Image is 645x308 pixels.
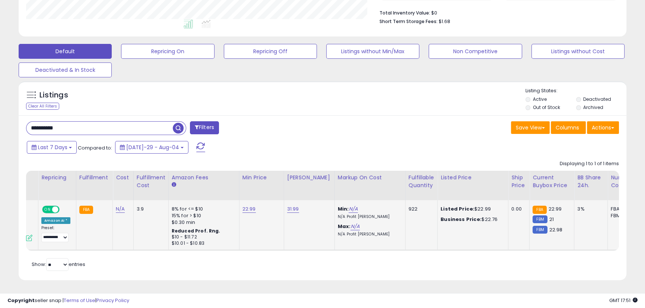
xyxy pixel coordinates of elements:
div: Current Buybox Price [533,174,571,189]
span: 21 [549,216,554,223]
a: 22.99 [242,205,256,213]
span: Last 7 Days [38,144,67,151]
small: FBM [533,215,547,223]
a: N/A [116,205,125,213]
div: $22.76 [441,216,502,223]
div: 0.00 [511,206,524,212]
a: 31.99 [287,205,299,213]
span: ON [43,206,52,213]
div: Listed Price [441,174,505,182]
div: $22.99 [441,206,502,212]
label: Active [533,96,546,102]
div: Fulfillable Quantity [409,174,434,189]
a: Privacy Policy [96,297,129,304]
div: Fulfillment [79,174,109,182]
div: $10.01 - $10.83 [172,240,233,247]
label: Archived [583,104,603,110]
small: Amazon Fees. [172,182,176,188]
button: Actions [587,121,619,134]
div: FBM: 11 [611,212,635,219]
b: Min: [338,205,349,212]
div: seller snap | | [7,297,129,304]
div: 15% for > $10 [172,212,233,219]
div: Ship Price [511,174,526,189]
div: [PERSON_NAME] [287,174,331,182]
button: Listings without Cost [531,44,625,59]
div: Clear All Filters [26,103,59,110]
span: 2025-08-12 17:51 GMT [609,297,638,304]
a: Terms of Use [64,297,95,304]
div: 922 [409,206,432,212]
div: $0.30 min [172,219,233,226]
div: Preset: [41,225,70,242]
b: Reduced Prof. Rng. [172,228,220,234]
small: FBA [533,206,546,214]
button: Deactivated & In Stock [19,62,112,77]
div: Cost [116,174,130,182]
b: Listed Price: [441,205,474,212]
label: Deactivated [583,96,611,102]
button: Non Competitive [429,44,522,59]
div: $10 - $11.72 [172,234,233,240]
p: N/A Profit [PERSON_NAME] [338,214,400,219]
div: 3.9 [137,206,163,212]
a: N/A [349,205,358,213]
button: Last 7 Days [27,141,77,154]
div: Amazon AI * [41,217,70,224]
div: Markup on Cost [338,174,402,182]
button: Filters [190,121,219,134]
label: Out of Stock [533,104,560,110]
span: Columns [556,124,579,131]
small: FBM [533,226,547,234]
div: 8% for <= $10 [172,206,233,212]
div: Amazon Fees [172,174,236,182]
span: [DATE]-29 - Aug-04 [126,144,179,151]
p: N/A Profit [PERSON_NAME] [338,232,400,237]
button: Columns [551,121,586,134]
div: Displaying 1 to 1 of 1 items [560,160,619,167]
span: OFF [58,206,70,213]
button: Default [19,44,112,59]
li: $0 [379,8,613,17]
button: Repricing Off [224,44,317,59]
b: Max: [338,223,351,230]
div: Num of Comp. [611,174,638,189]
b: Business Price: [441,216,482,223]
b: Short Term Storage Fees: [379,18,438,25]
a: N/A [350,223,359,230]
p: Listing States: [525,87,626,94]
span: Compared to: [78,144,112,151]
h5: Listings [39,90,68,100]
span: Show: entries [32,261,85,268]
div: BB Share 24h. [577,174,604,189]
span: 22.98 [549,226,563,233]
b: Total Inventory Value: [379,10,430,16]
button: Listings without Min/Max [326,44,419,59]
th: The percentage added to the cost of goods (COGS) that forms the calculator for Min & Max prices. [334,171,405,200]
div: Repricing [41,174,73,182]
strong: Copyright [7,297,35,304]
div: FBA: 8 [611,206,635,212]
button: Save View [511,121,550,134]
button: Repricing On [121,44,214,59]
small: FBA [79,206,93,214]
div: Fulfillment Cost [137,174,165,189]
div: 3% [577,206,602,212]
button: [DATE]-29 - Aug-04 [115,141,188,154]
span: 22.99 [549,205,562,212]
div: Min Price [242,174,281,182]
span: $1.68 [439,18,450,25]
